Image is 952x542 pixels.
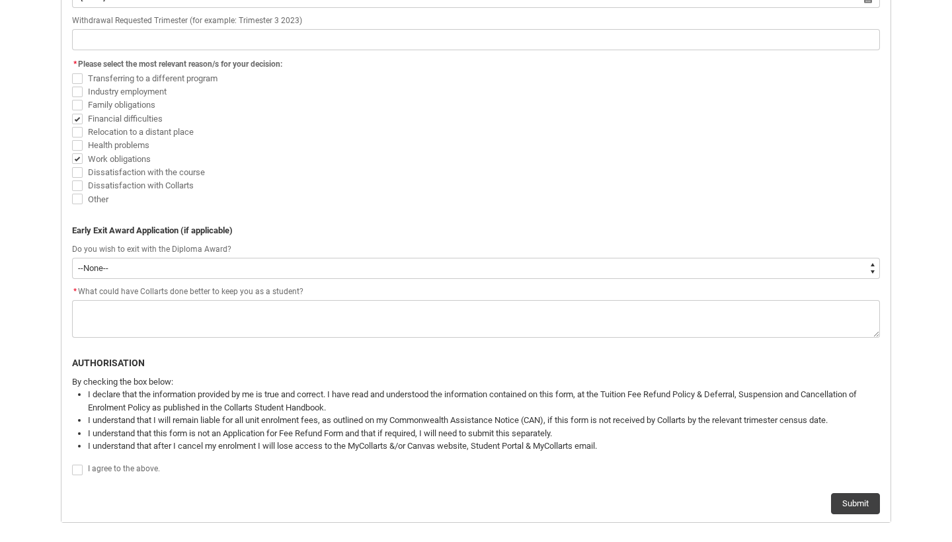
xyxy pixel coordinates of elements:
[88,73,218,83] span: Transferring to a different program
[88,114,163,124] span: Financial difficulties
[831,493,880,514] button: Submit
[73,287,77,296] abbr: required
[72,245,231,254] span: Do you wish to exit with the Diploma Award?
[88,414,880,427] li: I understand that I will remain liable for all unit enrolment fees, as outlined on my Commonwealt...
[88,87,167,97] span: Industry employment
[72,16,302,25] span: Withdrawal Requested Trimester (for example: Trimester 3 2023)
[88,388,880,414] li: I declare that the information provided by me is true and correct. I have read and understood the...
[88,180,194,190] span: Dissatisfaction with Collarts
[88,167,205,177] span: Dissatisfaction with the course
[78,59,282,69] span: Please select the most relevant reason/s for your decision:
[88,440,880,453] li: I understand that after I cancel my enrolment I will lose access to the MyCollarts &/or Canvas we...
[88,140,149,150] span: Health problems
[88,464,160,473] span: I agree to the above.
[72,375,880,389] p: By checking the box below:
[88,427,880,440] li: I understand that this form is not an Application for Fee Refund Form and that if required, I wil...
[88,100,155,110] span: Family obligations
[73,59,77,69] abbr: required
[72,225,233,235] b: Early Exit Award Application (if applicable)
[88,154,151,164] span: Work obligations
[88,127,194,137] span: Relocation to a distant place
[72,358,145,368] b: AUTHORISATION
[88,194,108,204] span: Other
[72,287,303,296] span: What could have Collarts done better to keep you as a student?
